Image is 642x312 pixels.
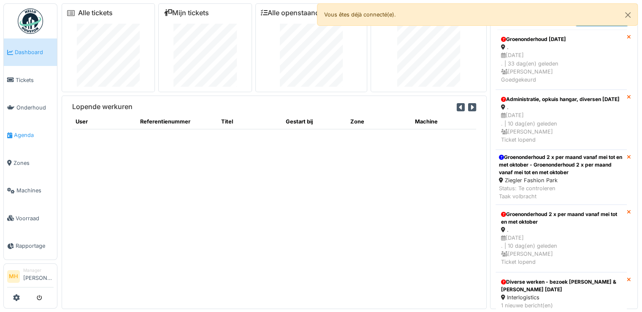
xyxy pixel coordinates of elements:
[501,234,621,266] div: [DATE] . | 10 dag(en) geleden [PERSON_NAME] Ticket lopend
[7,267,54,287] a: MH Manager[PERSON_NAME]
[4,38,57,66] a: Dashboard
[4,232,57,260] a: Rapportage
[23,267,54,285] li: [PERSON_NAME]
[618,4,637,26] button: Close
[4,149,57,177] a: Zones
[499,153,623,176] div: Groenonderhoud 2 x per maand vanaf mei tot en met oktober - Groenonderhoud 2 x per maand vanaf me...
[412,114,476,129] th: Machine
[347,114,412,129] th: Zone
[496,150,627,205] a: Groenonderhoud 2 x per maand vanaf mei tot en met oktober - Groenonderhoud 2 x per maand vanaf me...
[496,90,627,150] a: Administratie, opkuis hangar, diversen [DATE] . [DATE]. | 10 dag(en) geleden [PERSON_NAME]Ticket ...
[501,51,621,84] div: [DATE] . | 33 dag(en) geleden [PERSON_NAME] Goedgekeurd
[499,184,623,200] div: Status: Te controleren Taak volbracht
[499,176,623,184] div: Ziegler Fashion Park
[14,159,54,167] span: Zones
[16,104,54,112] span: Onderhoud
[496,205,627,272] a: Groenonderhoud 2 x per maand vanaf mei tot en met oktober . [DATE]. | 10 dag(en) geleden [PERSON_...
[4,66,57,93] a: Tickets
[16,186,54,194] span: Machines
[218,114,282,129] th: Titel
[16,76,54,84] span: Tickets
[317,3,638,26] div: Vous êtes déjà connecté(e).
[501,111,621,144] div: [DATE] . | 10 dag(en) geleden [PERSON_NAME] Ticket lopend
[16,242,54,250] span: Rapportage
[4,94,57,121] a: Onderhoud
[4,204,57,232] a: Voorraad
[23,267,54,274] div: Manager
[282,114,347,129] th: Gestart bij
[501,103,621,111] div: .
[501,96,621,103] div: Administratie, opkuis hangar, diversen [DATE]
[15,48,54,56] span: Dashboard
[16,214,54,222] span: Voorraad
[7,270,20,283] li: MH
[14,131,54,139] span: Agenda
[4,121,57,149] a: Agenda
[501,293,621,301] div: Interlogistics
[78,9,113,17] a: Alle tickets
[501,36,621,43] div: Groenonderhoud [DATE]
[501,278,621,293] div: Diverse werken - bezoek [PERSON_NAME] & [PERSON_NAME] [DATE]
[501,226,621,234] div: .
[137,114,217,129] th: Referentienummer
[501,301,621,309] div: 1 nieuwe bericht(en)
[72,103,133,111] h6: Lopende werkuren
[261,9,343,17] a: Alle openstaande taken
[496,30,627,90] a: Groenonderhoud [DATE] . [DATE]. | 33 dag(en) geleden [PERSON_NAME]Goedgekeurd
[501,211,621,226] div: Groenonderhoud 2 x per maand vanaf mei tot en met oktober
[76,118,88,125] span: translation missing: nl.shared.user
[18,8,43,34] img: Badge_color-CXgf-gQk.svg
[4,177,57,204] a: Machines
[164,9,209,17] a: Mijn tickets
[501,43,621,51] div: .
